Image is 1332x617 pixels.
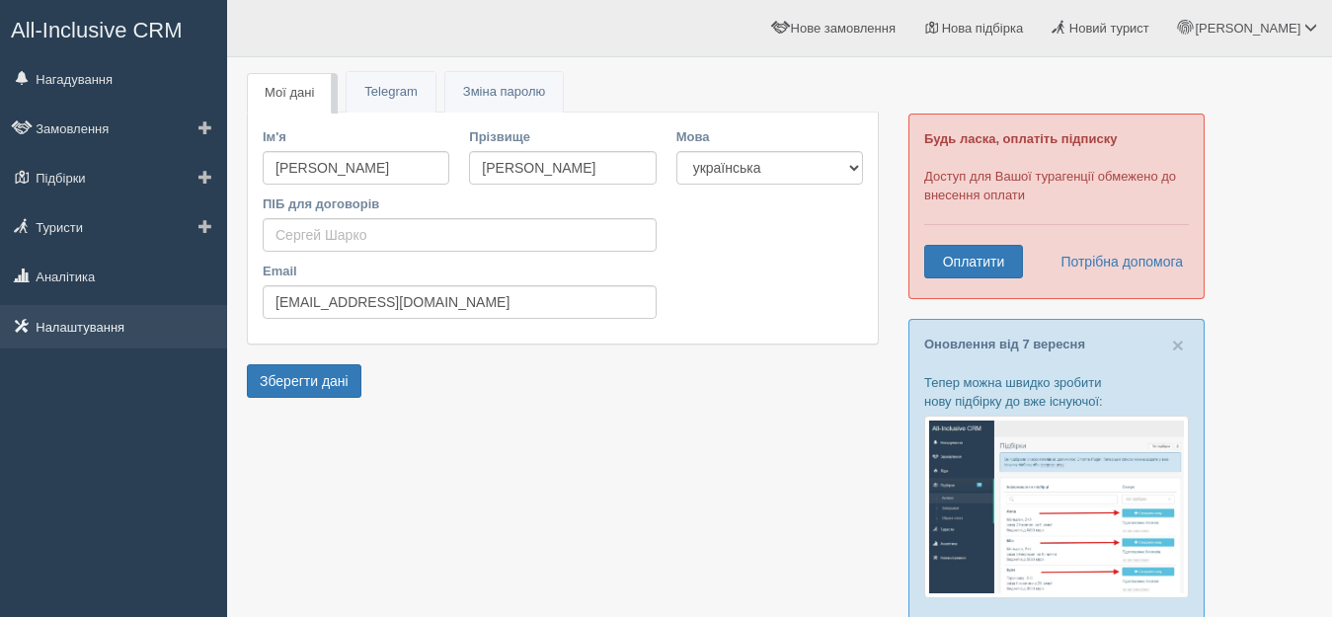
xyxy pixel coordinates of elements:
img: %D0%BF%D1%96%D0%B4%D0%B1%D1%96%D1%80%D0%BA%D0%B0-%D1%82%D1%83%D1%80%D0%B8%D1%81%D1%82%D1%83-%D1%8... [924,416,1189,598]
span: All-Inclusive CRM [11,18,183,42]
a: Мої дані [247,73,332,114]
a: Оплатити [924,245,1023,278]
label: Мова [676,127,863,146]
input: Сергей Шарко [263,218,657,252]
a: Зміна паролю [445,72,563,113]
span: × [1172,334,1184,356]
button: Зберегти дані [247,364,361,398]
span: Нове замовлення [791,21,896,36]
button: Close [1172,335,1184,355]
span: Новий турист [1069,21,1149,36]
label: Email [263,262,657,280]
p: Тепер можна швидко зробити нову підбірку до вже існуючої: [924,373,1189,411]
div: Доступ для Вашої турагенції обмежено до внесення оплати [908,114,1205,299]
span: [PERSON_NAME] [1195,21,1300,36]
b: Будь ласка, оплатіть підписку [924,131,1117,146]
label: Ім'я [263,127,449,146]
a: All-Inclusive CRM [1,1,226,55]
a: Telegram [347,72,434,113]
span: Нова підбірка [942,21,1024,36]
a: Оновлення від 7 вересня [924,337,1085,351]
label: ПІБ для договорів [263,194,657,213]
span: Зміна паролю [463,84,545,99]
label: Прізвище [469,127,656,146]
a: Потрібна допомога [1048,245,1184,278]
